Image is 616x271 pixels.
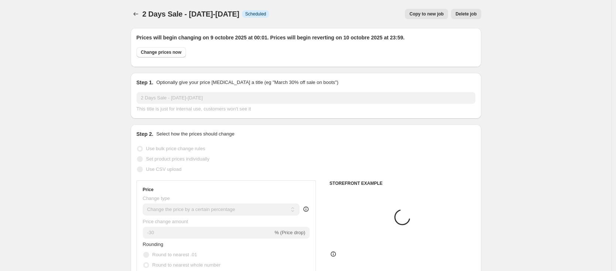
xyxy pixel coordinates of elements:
[143,227,273,239] input: -15
[152,252,197,257] span: Round to nearest .01
[245,11,266,17] span: Scheduled
[451,9,481,19] button: Delete job
[275,230,305,235] span: % (Price drop)
[143,219,188,224] span: Price change amount
[409,11,444,17] span: Copy to new job
[302,205,310,213] div: help
[143,196,170,201] span: Change type
[146,156,210,162] span: Set product prices individually
[405,9,448,19] button: Copy to new job
[142,10,240,18] span: 2 Days Sale - [DATE]-[DATE]
[143,242,164,247] span: Rounding
[131,9,141,19] button: Price change jobs
[156,79,338,86] p: Optionally give your price [MEDICAL_DATA] a title (eg "March 30% off sale on boots")
[156,130,234,138] p: Select how the prices should change
[141,49,182,55] span: Change prices now
[146,146,205,151] span: Use bulk price change rules
[137,130,154,138] h2: Step 2.
[137,47,186,57] button: Change prices now
[137,106,251,112] span: This title is just for internal use, customers won't see it
[137,34,475,41] h2: Prices will begin changing on 9 octobre 2025 at 00:01. Prices will begin reverting on 10 octobre ...
[137,92,475,104] input: 30% off holiday sale
[330,180,475,186] h6: STOREFRONT EXAMPLE
[143,187,154,193] h3: Price
[137,79,154,86] h2: Step 1.
[152,262,221,268] span: Round to nearest whole number
[455,11,476,17] span: Delete job
[146,166,182,172] span: Use CSV upload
